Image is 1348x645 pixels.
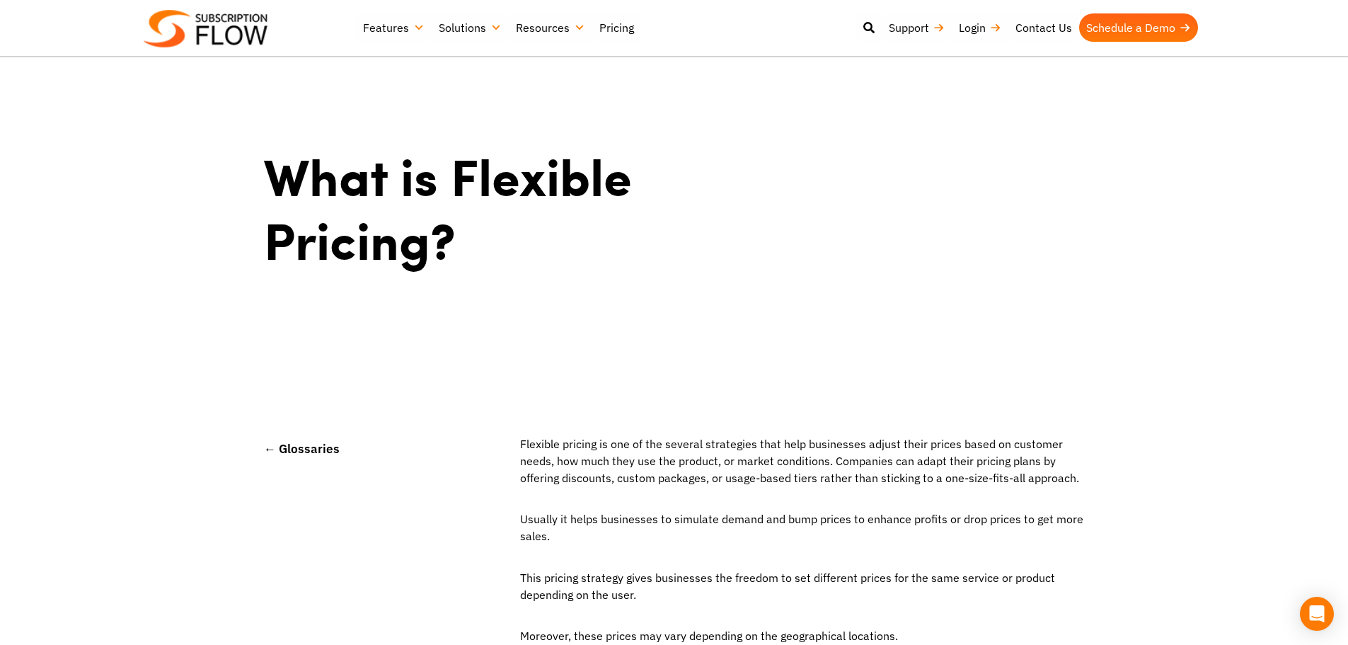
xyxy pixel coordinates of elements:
[592,13,641,42] a: Pricing
[356,13,432,42] a: Features
[144,10,267,47] img: Subscriptionflow
[882,13,952,42] a: Support
[509,13,592,42] a: Resources
[520,512,1083,543] span: Usually it helps businesses to simulate demand and bump prices to enhance profits or drop prices ...
[264,440,340,457] a: ← Glossaries
[1079,13,1198,42] a: Schedule a Demo
[520,629,898,643] span: Moreover, these prices may vary depending on the geographical locations.
[264,144,779,271] h1: What is Flexible Pricing?
[432,13,509,42] a: Solutions
[1008,13,1079,42] a: Contact Us
[520,437,1079,485] span: Flexible pricing is one of the several strategies that help businesses adjust their prices based ...
[1300,597,1334,631] div: Open Intercom Messenger
[952,13,1008,42] a: Login
[520,571,1055,602] span: This pricing strategy gives businesses the freedom to set different prices for the same service o...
